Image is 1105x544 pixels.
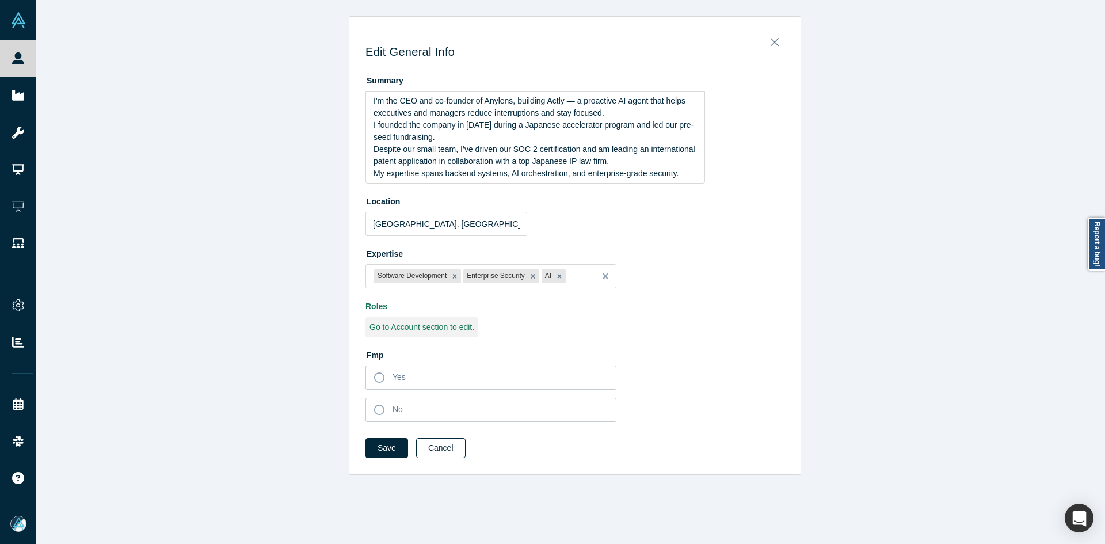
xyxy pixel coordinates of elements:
img: Alchemist Vault Logo [10,12,26,28]
label: Expertise [365,244,784,260]
div: Remove AI [553,269,566,283]
label: Fmp [365,345,784,362]
div: rdw-wrapper [365,91,705,184]
h3: Edit General Info [365,45,784,59]
div: AI [542,269,553,283]
div: Go to Account section to edit. [365,317,478,337]
button: Save [365,438,408,458]
label: Summary [365,71,784,87]
span: Yes [393,372,406,382]
span: No [393,405,403,414]
a: Report a bug! [1088,218,1105,271]
button: Close [763,31,787,47]
div: Remove Enterprise Security [527,269,539,283]
div: Enterprise Security [463,269,526,283]
div: Remove Software Development [448,269,461,283]
input: Enter a location [365,212,527,236]
span: My expertise spans backend systems, AI orchestration, and enterprise-grade security. [374,169,679,178]
button: Cancel [416,438,466,458]
span: I'm the CEO and co-founder of Anylens, building Actly — a proactive AI agent that helps executive... [374,96,688,117]
span: I founded the company in [DATE] during a Japanese accelerator program and led our pre-seed fundra... [374,120,694,142]
span: Despite our small team, I’ve driven our SOC 2 certification and am leading an international paten... [374,144,698,166]
div: rdw-editor [374,95,698,180]
label: Roles [365,296,784,313]
div: Software Development [374,269,448,283]
label: Location [365,192,784,208]
img: Mia Scott's Account [10,516,26,532]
